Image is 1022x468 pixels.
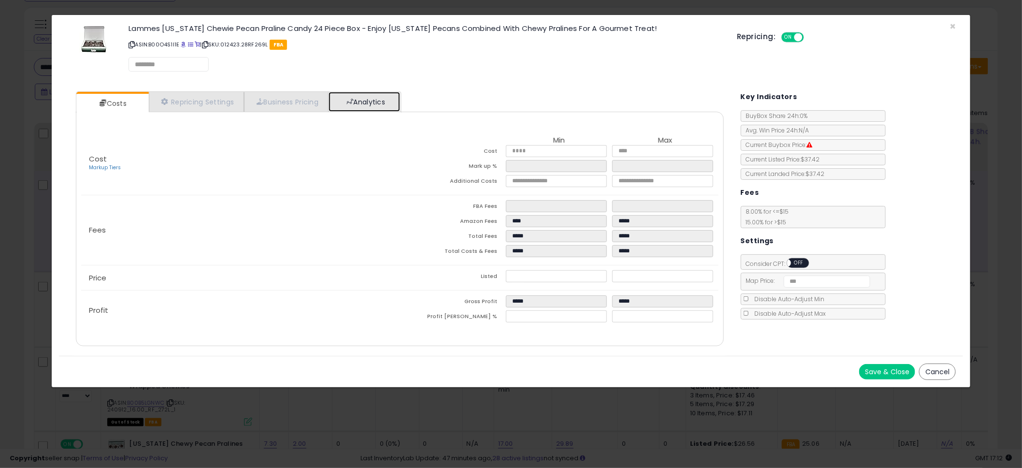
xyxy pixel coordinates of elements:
[400,160,506,175] td: Mark up %
[149,92,245,112] a: Repricing Settings
[741,277,870,285] span: Map Price:
[741,141,813,149] span: Current Buybox Price:
[400,215,506,230] td: Amazon Fees
[741,207,789,226] span: 8.00 % for <= $15
[76,94,148,113] a: Costs
[741,91,797,103] h5: Key Indicators
[750,309,826,318] span: Disable Auto-Adjust Max
[329,92,400,112] a: Analytics
[803,33,818,42] span: OFF
[129,37,722,52] p: ASIN: B00O4S1I1E | SKU: 012423.28RF269L
[244,92,329,112] a: Business Pricing
[188,41,193,48] a: All offer listings
[400,270,506,285] td: Listed
[741,218,787,226] span: 15.00 % for > $15
[750,295,825,303] span: Disable Auto-Adjust Min
[741,235,774,247] h5: Settings
[400,175,506,190] td: Additional Costs
[400,295,506,310] td: Gross Profit
[612,136,719,145] th: Max
[400,310,506,325] td: Profit [PERSON_NAME] %
[400,145,506,160] td: Cost
[791,259,806,267] span: OFF
[81,274,400,282] p: Price
[741,126,809,134] span: Avg. Win Price 24h: N/A
[400,200,506,215] td: FBA Fees
[741,187,759,199] h5: Fees
[79,25,108,54] img: 51NVw1Gv35L._SL60_.jpg
[181,41,186,48] a: BuyBox page
[81,155,400,172] p: Cost
[741,170,825,178] span: Current Landed Price: $37.42
[81,226,400,234] p: Fees
[400,245,506,260] td: Total Costs & Fees
[195,41,200,48] a: Your listing only
[859,364,915,380] button: Save & Close
[919,364,956,380] button: Cancel
[81,307,400,314] p: Profit
[741,260,822,268] span: Consider CPT:
[270,40,288,50] span: FBA
[950,19,956,33] span: ×
[741,155,820,163] span: Current Listed Price: $37.42
[400,230,506,245] td: Total Fees
[89,164,121,171] a: Markup Tiers
[783,33,795,42] span: ON
[807,142,813,148] i: Suppressed Buy Box
[737,33,776,41] h5: Repricing:
[741,112,808,120] span: BuyBox Share 24h: 0%
[129,25,722,32] h3: Lammes [US_STATE] Chewie Pecan Praline Candy 24 Piece Box - Enjoy [US_STATE] Pecans Combined With...
[506,136,612,145] th: Min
